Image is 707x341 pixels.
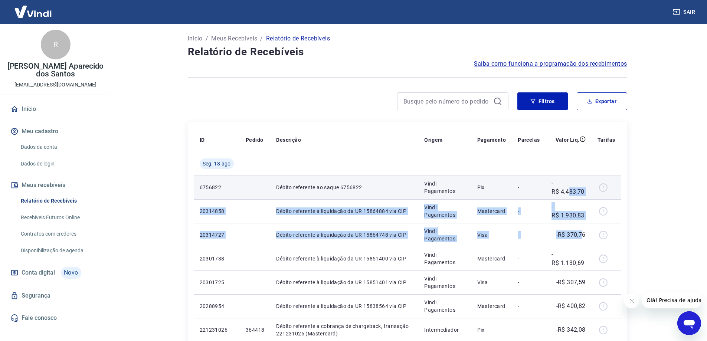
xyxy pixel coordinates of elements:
a: Contratos com credores [18,226,102,242]
p: 221231026 [200,326,234,334]
a: Fale conosco [9,310,102,326]
p: 20301725 [200,279,234,286]
p: -R$ 400,82 [556,302,586,311]
a: Disponibilização de agenda [18,243,102,258]
p: -R$ 342,08 [556,325,586,334]
p: Débito referente à liquidação da UR 15851401 via CIP [276,279,412,286]
p: Tarifas [598,136,615,144]
p: 20301738 [200,255,234,262]
span: Olá! Precisa de ajuda? [4,5,62,11]
p: - [518,326,540,334]
p: Parcelas [518,136,540,144]
a: Segurança [9,288,102,304]
p: Origem [424,136,442,144]
p: Pedido [246,136,263,144]
button: Filtros [517,92,568,110]
iframe: Botão para abrir a janela de mensagens [677,311,701,335]
p: - [518,255,540,262]
p: -R$ 4.483,70 [551,178,585,196]
p: Mastercard [477,207,506,215]
p: Vindi Pagamentos [424,275,465,290]
p: Débito referente à liquidação da UR 15851400 via CIP [276,255,412,262]
p: - [518,184,540,191]
a: Relatório de Recebíveis [18,193,102,209]
p: Débito referente à liquidação da UR 15864884 via CIP [276,207,412,215]
iframe: Mensagem da empresa [642,292,701,308]
p: - [518,231,540,239]
a: Recebíveis Futuros Online [18,210,102,225]
p: Intermediador [424,326,465,334]
a: Conta digitalNovo [9,264,102,282]
p: [EMAIL_ADDRESS][DOMAIN_NAME] [14,81,96,89]
p: 20314727 [200,231,234,239]
p: Pix [477,326,506,334]
p: Débito referente ao saque 6756822 [276,184,412,191]
p: - [518,302,540,310]
p: -R$ 1.130,69 [551,250,585,268]
button: Meu cadastro [9,123,102,140]
input: Busque pelo número do pedido [403,96,490,107]
p: Vindi Pagamentos [424,204,465,219]
button: Meus recebíveis [9,177,102,193]
iframe: Fechar mensagem [624,294,639,308]
p: Relatório de Recebíveis [266,34,330,43]
p: 20314858 [200,207,234,215]
p: Vindi Pagamentos [424,180,465,195]
p: Valor Líq. [556,136,580,144]
p: ID [200,136,205,144]
p: -R$ 370,76 [556,230,586,239]
button: Exportar [577,92,627,110]
p: 20288954 [200,302,234,310]
a: Saiba como funciona a programação dos recebimentos [474,59,627,68]
p: 6756822 [200,184,234,191]
img: Vindi [9,0,57,23]
a: Dados da conta [18,140,102,155]
a: Dados de login [18,156,102,171]
p: Vindi Pagamentos [424,227,465,242]
p: Visa [477,231,506,239]
a: Meus Recebíveis [211,34,257,43]
div: R [41,30,71,59]
p: -R$ 307,59 [556,278,586,287]
p: Mastercard [477,255,506,262]
p: Descrição [276,136,301,144]
span: Seg, 18 ago [203,160,231,167]
span: Conta digital [22,268,55,278]
p: Vindi Pagamentos [424,299,465,314]
p: Débito referente à liquidação da UR 15838564 via CIP [276,302,412,310]
h4: Relatório de Recebíveis [188,45,627,59]
p: / [260,34,263,43]
a: Início [9,101,102,117]
p: Débito referente a cobrança de chargeback, transação 221231026 (Mastercard) [276,322,412,337]
p: Vindi Pagamentos [424,251,465,266]
button: Sair [671,5,698,19]
p: Pagamento [477,136,506,144]
p: - [518,279,540,286]
p: Débito referente à liquidação da UR 15864748 via CIP [276,231,412,239]
p: Pix [477,184,506,191]
p: -R$ 1.930,83 [551,202,585,220]
p: [PERSON_NAME] Aparecido dos Santos [6,62,105,78]
p: - [518,207,540,215]
span: Novo [61,267,81,279]
a: Início [188,34,203,43]
p: Mastercard [477,302,506,310]
p: 364418 [246,326,264,334]
p: / [206,34,208,43]
p: Visa [477,279,506,286]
